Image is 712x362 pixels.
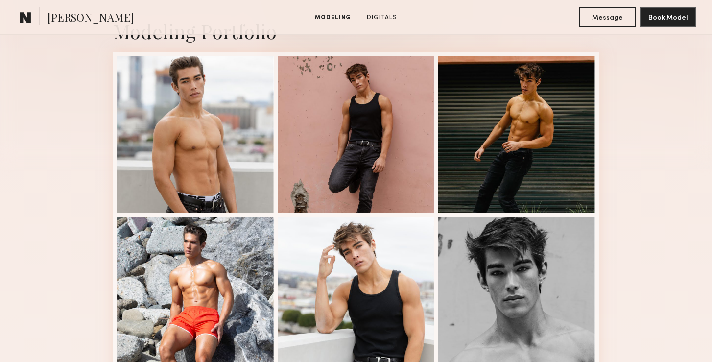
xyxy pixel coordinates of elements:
a: Modeling [311,13,355,22]
button: Message [579,7,636,27]
button: Book Model [640,7,696,27]
span: [PERSON_NAME] [47,10,134,27]
a: Digitals [363,13,401,22]
a: Book Model [640,13,696,21]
